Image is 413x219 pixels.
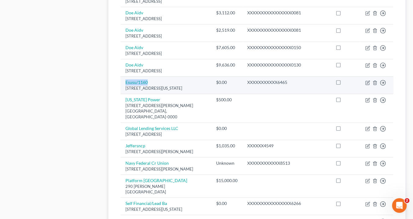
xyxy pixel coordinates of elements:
[216,97,238,103] div: $500.00
[248,200,326,206] div: XXXXXXXXXXXXXXXX6266
[125,143,145,148] a: Jeffersncp
[216,125,238,131] div: $0.00
[125,45,143,50] a: Doe Aidv
[125,68,207,74] div: [STREET_ADDRESS]
[405,198,410,203] span: 2
[216,143,238,149] div: $1,035.00
[125,178,187,183] a: Platform [GEOGRAPHIC_DATA]
[125,10,143,15] a: Doe Aidv
[125,149,207,155] div: [STREET_ADDRESS][PERSON_NAME]
[125,27,143,33] a: Doe Aidv
[125,166,207,172] div: [STREET_ADDRESS][PERSON_NAME]
[248,160,326,166] div: XXXXXXXXXXXX8513
[216,62,238,68] div: $9,636.00
[125,62,143,67] a: Doe Aidv
[125,160,169,166] a: Navy Federal Cr Union
[248,143,326,149] div: XXXXXX4549
[125,51,207,56] div: [STREET_ADDRESS]
[125,33,207,39] div: [STREET_ADDRESS]
[216,200,238,206] div: $0.00
[125,97,160,102] a: [US_STATE] Power
[125,16,207,22] div: [STREET_ADDRESS]
[248,62,326,68] div: XXXXXXXXXXXXXXXX0130
[248,27,326,33] div: XXXXXXXXXXXXXXXX0081
[125,184,207,195] div: 290 [PERSON_NAME] [GEOGRAPHIC_DATA]
[125,131,207,137] div: [STREET_ADDRESS]
[125,206,207,212] div: [STREET_ADDRESS][US_STATE]
[216,178,238,184] div: $15,000.00
[216,45,238,51] div: $7,605.00
[216,10,238,16] div: $3,112.00
[248,10,326,16] div: XXXXXXXXXXXXXXXX0081
[216,27,238,33] div: $2,519.00
[248,79,326,85] div: XXXXXXXXXXX6465
[125,85,207,91] div: [STREET_ADDRESS][US_STATE]
[125,126,178,131] a: Global Lending Services LLC
[125,80,148,85] a: Esusu/1160
[125,103,207,120] div: [STREET_ADDRESS][PERSON_NAME] [GEOGRAPHIC_DATA], [GEOGRAPHIC_DATA]-0000
[392,198,407,213] iframe: Intercom live chat
[216,160,238,166] div: Unknown
[248,45,326,51] div: XXXXXXXXXXXXXXXX0150
[125,201,167,206] a: Self Financial/Lead Ba
[216,79,238,85] div: $0.00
